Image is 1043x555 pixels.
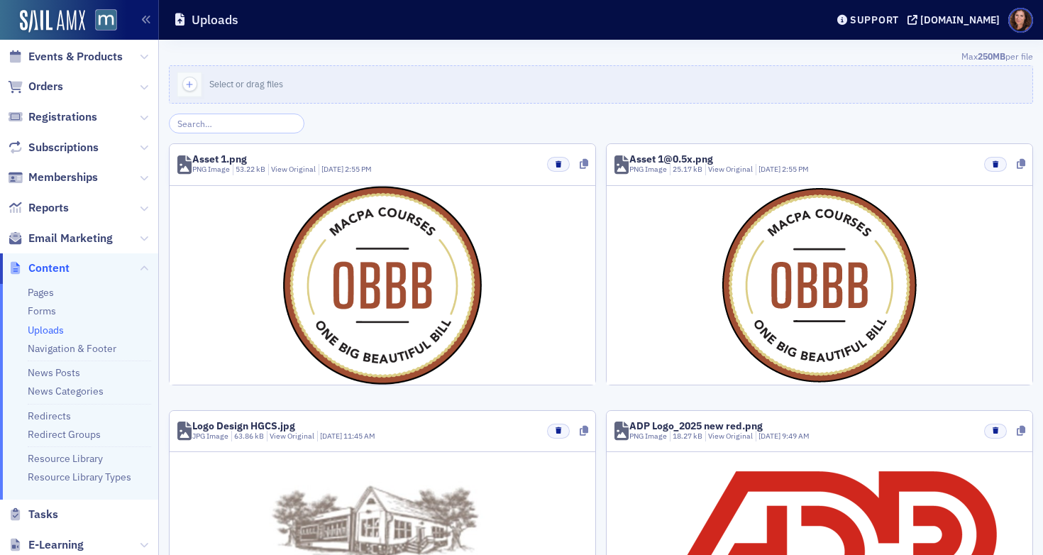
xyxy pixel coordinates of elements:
div: 63.86 kB [231,431,265,442]
a: Orders [8,79,63,94]
div: PNG Image [629,164,667,175]
a: E-Learning [8,537,84,553]
div: Asset 1@0.5x.png [629,154,713,164]
a: Content [8,260,70,276]
span: Tasks [28,507,58,522]
div: 25.17 kB [670,164,703,175]
span: [DATE] [758,431,782,441]
a: Redirect Groups [28,428,101,441]
span: [DATE] [321,164,345,174]
div: ADP Logo_2025 new red.png [629,421,763,431]
img: SailAMX [95,9,117,31]
span: [DATE] [320,431,343,441]
div: Max per file [169,50,1033,65]
span: Reports [28,200,69,216]
span: 2:55 PM [345,164,372,174]
div: [DOMAIN_NAME] [920,13,1000,26]
a: Tasks [8,507,58,522]
span: [DATE] [758,164,782,174]
a: Resource Library [28,452,103,465]
span: Memberships [28,170,98,185]
span: 250MB [978,50,1005,62]
div: JPG Image [192,431,228,442]
span: Content [28,260,70,276]
div: 53.22 kB [233,164,266,175]
a: News Categories [28,385,104,397]
div: 18.27 kB [670,431,703,442]
div: Asset 1.png [192,154,247,164]
span: 11:45 AM [343,431,375,441]
a: Reports [8,200,69,216]
a: Navigation & Footer [28,342,116,355]
a: Forms [28,304,56,317]
a: Events & Products [8,49,123,65]
span: Events & Products [28,49,123,65]
span: Profile [1008,8,1033,33]
div: PNG Image [192,164,230,175]
span: Email Marketing [28,231,113,246]
input: Search… [169,114,304,133]
div: Logo Design HGCS.jpg [192,421,295,431]
a: View Homepage [85,9,117,33]
span: Subscriptions [28,140,99,155]
a: Email Marketing [8,231,113,246]
img: SailAMX [20,10,85,33]
button: Select or drag files [169,65,1033,104]
button: [DOMAIN_NAME] [907,15,1005,25]
div: Support [850,13,899,26]
div: PNG Image [629,431,667,442]
a: Registrations [8,109,97,125]
a: Redirects [28,410,71,422]
a: Uploads [28,324,64,336]
span: 9:49 AM [782,431,810,441]
a: Pages [28,286,54,299]
a: View Original [271,164,316,174]
a: View Original [708,431,753,441]
a: Resource Library Types [28,471,131,483]
a: Memberships [8,170,98,185]
a: Subscriptions [8,140,99,155]
span: Orders [28,79,63,94]
span: Registrations [28,109,97,125]
span: Select or drag files [209,78,283,89]
span: 2:55 PM [782,164,809,174]
span: E-Learning [28,537,84,553]
h1: Uploads [192,11,238,28]
a: View Original [708,164,753,174]
a: View Original [270,431,314,441]
a: News Posts [28,366,80,379]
